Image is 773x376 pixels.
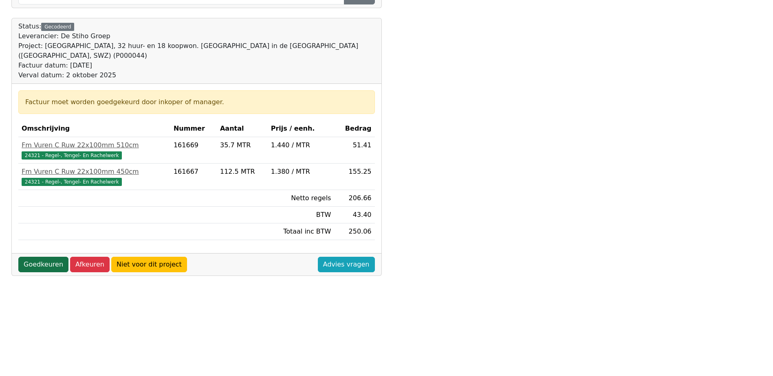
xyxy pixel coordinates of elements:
[22,167,167,186] a: Fm Vuren C Ruw 22x100mm 450cm24321 - Regel-, Tengel- En Rachelwerk
[334,207,374,223] td: 43.40
[170,164,217,190] td: 161667
[18,22,375,80] div: Status:
[22,178,122,186] span: 24321 - Regel-, Tengel- En Rachelwerk
[22,151,122,160] span: 24321 - Regel-, Tengel- En Rachelwerk
[334,190,374,207] td: 206.66
[18,31,375,41] div: Leverancier: De Stiho Groep
[22,167,167,177] div: Fm Vuren C Ruw 22x100mm 450cm
[18,120,170,137] th: Omschrijving
[268,223,335,240] td: Totaal inc BTW
[22,140,167,160] a: Fm Vuren C Ruw 22x100mm 510cm24321 - Regel-, Tengel- En Rachelwerk
[334,137,374,164] td: 51.41
[111,257,187,272] a: Niet voor dit project
[271,140,331,150] div: 1.440 / MTR
[170,137,217,164] td: 161669
[18,70,375,80] div: Verval datum: 2 oktober 2025
[18,61,375,70] div: Factuur datum: [DATE]
[318,257,375,272] a: Advies vragen
[18,257,68,272] a: Goedkeuren
[334,120,374,137] th: Bedrag
[41,23,74,31] div: Gecodeerd
[70,257,110,272] a: Afkeuren
[217,120,268,137] th: Aantal
[22,140,167,150] div: Fm Vuren C Ruw 22x100mm 510cm
[268,190,335,207] td: Netto regels
[271,167,331,177] div: 1.380 / MTR
[220,140,264,150] div: 35.7 MTR
[268,120,335,137] th: Prijs / eenh.
[170,120,217,137] th: Nummer
[220,167,264,177] div: 112.5 MTR
[268,207,335,223] td: BTW
[25,97,368,107] div: Factuur moet worden goedgekeurd door inkoper of manager.
[334,223,374,240] td: 250.06
[334,164,374,190] td: 155.25
[18,41,375,61] div: Project: [GEOGRAPHIC_DATA], 32 huur- en 18 koopwon. [GEOGRAPHIC_DATA] in de [GEOGRAPHIC_DATA] ([G...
